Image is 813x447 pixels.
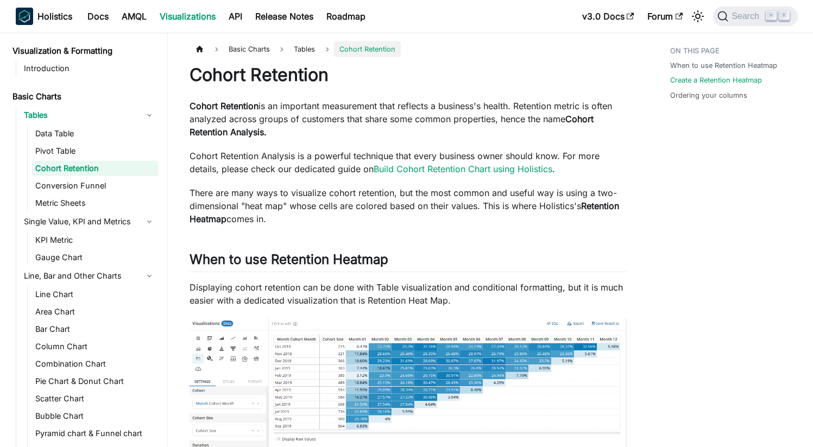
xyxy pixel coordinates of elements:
[190,186,627,225] p: There are many ways to visualize cohort retention, but the most common and useful way is using a ...
[32,356,158,372] a: Combination Chart
[32,126,158,141] a: Data Table
[32,374,158,389] a: Pie Chart & Donut Chart
[190,281,627,307] p: Displaying cohort retention can be done with Table visualization and conditional formatting, but ...
[16,8,33,25] img: Holistics
[190,100,259,111] strong: Cohort Retention
[713,7,797,26] button: Search (Command+K)
[32,426,158,441] a: Pyramid chart & Funnel chart
[223,41,275,57] span: Basic Charts
[32,287,158,302] a: Line Chart
[670,90,747,100] a: Ordering your columns
[32,178,158,193] a: Conversion Funnel
[689,8,707,25] button: Switch between dark and light mode (currently light mode)
[32,408,158,424] a: Bubble Chart
[190,64,627,86] h1: Cohort Retention
[728,11,766,21] span: Search
[9,43,158,59] a: Visualization & Formatting
[190,251,627,272] h2: When to use Retention Heatmap
[37,10,72,23] b: Holistics
[32,391,158,406] a: Scatter Chart
[288,41,320,57] span: Tables
[21,61,158,76] a: Introduction
[190,41,627,57] nav: Breadcrumbs
[153,8,222,25] a: Visualizations
[766,11,777,21] kbd: ⌘
[21,213,158,230] a: Single Value, KPI and Metrics
[641,8,689,25] a: Forum
[374,163,552,174] a: Build Cohort Retention Chart using Holistics
[32,161,158,176] a: Cohort Retention
[576,8,641,25] a: v3.0 Docs
[32,143,158,159] a: Pivot Table
[21,106,158,124] a: Tables
[81,8,115,25] a: Docs
[32,250,158,265] a: Gauge Chart
[190,149,627,175] p: Cohort Retention Analysis is a powerful technique that every business owner should know. For more...
[190,114,594,137] strong: Cohort Retention Analysis.
[32,232,158,248] a: KPI Metric
[32,339,158,354] a: Column Chart
[32,322,158,337] a: Bar Chart
[670,60,777,71] a: When to use Retention Heatmap
[779,11,790,21] kbd: K
[16,8,72,25] a: HolisticsHolistics
[249,8,320,25] a: Release Notes
[32,196,158,211] a: Metric Sheets
[670,75,762,85] a: Create a Retention Heatmap
[115,8,153,25] a: AMQL
[21,267,158,285] a: Line, Bar and Other Charts
[190,41,210,57] a: Home page
[5,33,168,447] nav: Docs sidebar
[9,89,158,104] a: Basic Charts
[32,304,158,319] a: Area Chart
[222,8,249,25] a: API
[190,99,627,138] p: is an important measurement that reflects a business's health. Retention metric is often analyzed...
[334,41,401,57] span: Cohort Retention
[320,8,372,25] a: Roadmap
